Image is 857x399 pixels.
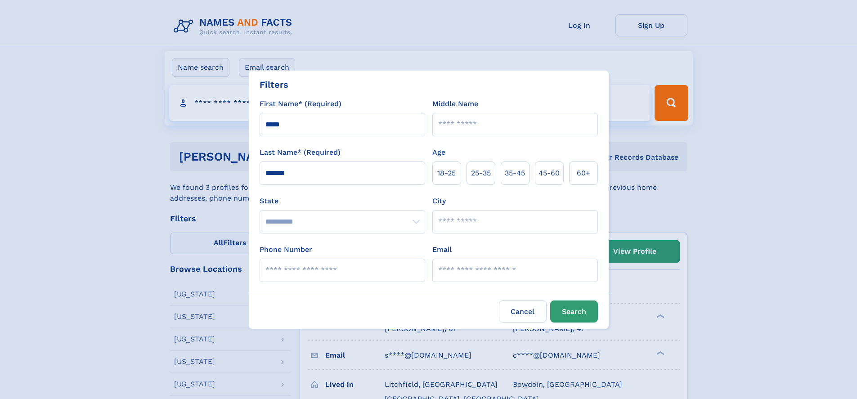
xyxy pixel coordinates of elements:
[499,300,547,323] label: Cancel
[260,78,288,91] div: Filters
[577,168,590,179] span: 60+
[538,168,560,179] span: 45‑60
[260,99,341,109] label: First Name* (Required)
[260,147,341,158] label: Last Name* (Required)
[437,168,456,179] span: 18‑25
[505,168,525,179] span: 35‑45
[471,168,491,179] span: 25‑35
[432,99,478,109] label: Middle Name
[432,244,452,255] label: Email
[432,196,446,206] label: City
[260,244,312,255] label: Phone Number
[260,196,425,206] label: State
[550,300,598,323] button: Search
[432,147,445,158] label: Age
